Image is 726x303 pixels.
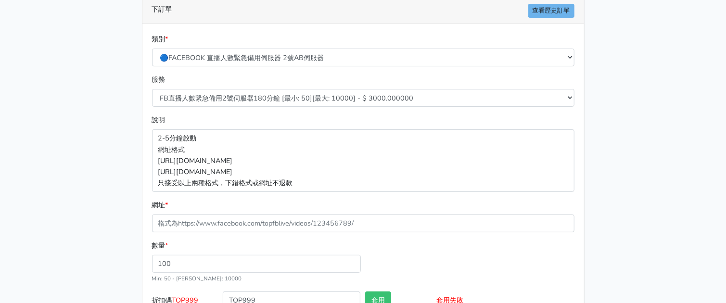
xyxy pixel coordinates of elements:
p: 2-5分鐘啟動 網址格式 [URL][DOMAIN_NAME] [URL][DOMAIN_NAME] 只接受以上兩種格式，下錯格式或網址不退款 [152,129,574,191]
label: 服務 [152,74,166,85]
label: 數量 [152,240,168,251]
small: Min: 50 - [PERSON_NAME]: 10000 [152,275,242,282]
input: 格式為https://www.facebook.com/topfblive/videos/123456789/ [152,215,574,232]
label: 說明 [152,114,166,126]
label: 類別 [152,34,168,45]
a: 查看歷史訂單 [528,4,574,18]
label: 網址 [152,200,168,211]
